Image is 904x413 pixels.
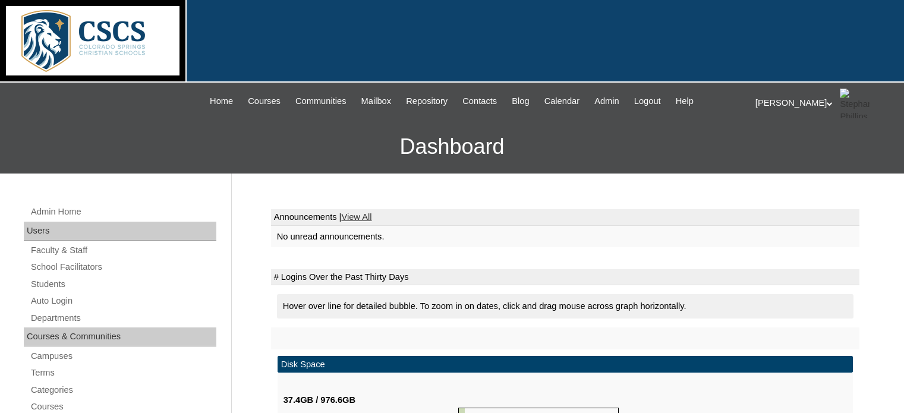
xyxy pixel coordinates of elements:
span: Courses [248,94,281,108]
span: Communities [295,94,347,108]
span: Repository [406,94,448,108]
a: Logout [628,94,667,108]
a: Campuses [30,349,216,364]
a: Auto Login [30,294,216,308]
h3: Dashboard [6,120,898,174]
span: Mailbox [361,94,392,108]
a: Students [30,277,216,292]
a: Contacts [456,94,503,108]
a: Repository [400,94,453,108]
div: 37.4GB / 976.6GB [284,394,458,406]
span: Calendar [544,94,579,108]
a: Mailbox [355,94,398,108]
td: # Logins Over the Past Thirty Days [271,269,859,286]
span: Home [210,94,233,108]
a: Home [204,94,239,108]
td: Announcements | [271,209,859,226]
a: Admin [588,94,625,108]
td: No unread announcements. [271,226,859,248]
a: Blog [506,94,535,108]
span: Admin [594,94,619,108]
img: logo-white.png [6,6,179,75]
div: Hover over line for detailed bubble. To zoom in on dates, click and drag mouse across graph horiz... [277,294,853,319]
a: Communities [289,94,352,108]
span: Blog [512,94,529,108]
span: Logout [634,94,661,108]
span: Help [676,94,694,108]
a: Courses [242,94,286,108]
a: Departments [30,311,216,326]
img: Stephanie Phillips [840,89,870,118]
a: Faculty & Staff [30,243,216,258]
a: Calendar [538,94,585,108]
div: Users [24,222,216,241]
td: Disk Space [278,356,853,373]
div: Courses & Communities [24,327,216,346]
a: Admin Home [30,204,216,219]
a: Categories [30,383,216,398]
div: [PERSON_NAME] [755,89,892,118]
span: Contacts [462,94,497,108]
a: View All [341,212,371,222]
a: Help [670,94,700,108]
a: Terms [30,365,216,380]
a: School Facilitators [30,260,216,275]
